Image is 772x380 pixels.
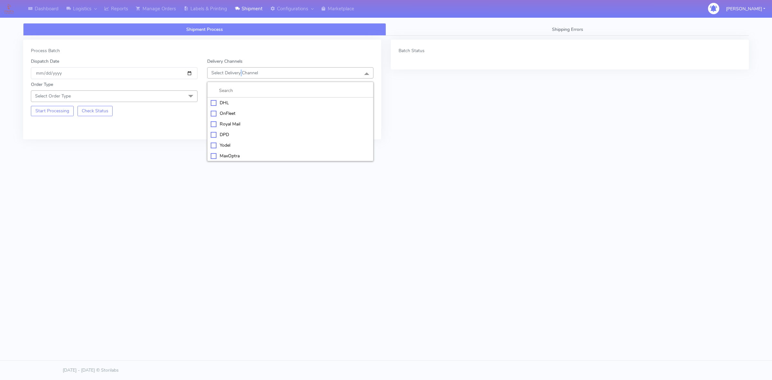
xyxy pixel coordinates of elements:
span: Shipping Errors [552,26,583,32]
input: multiselect-search [211,87,370,94]
div: OnFleet [211,110,370,117]
label: Delivery Channels [207,58,243,65]
span: Select Delivery Channel [211,70,258,76]
div: MaxOptra [211,153,370,159]
button: Start Processing [31,106,74,116]
button: Check Status [78,106,113,116]
label: Order Type [31,81,53,88]
div: DHL [211,99,370,106]
div: Process Batch [31,47,373,54]
div: DPD [211,131,370,138]
div: Batch Status [399,47,741,54]
ul: Tabs [23,23,749,36]
span: Select Order Type [35,93,71,99]
label: Dispatch Date [31,58,59,65]
div: Yodel [211,142,370,149]
span: Shipment Process [186,26,223,32]
div: Royal Mail [211,121,370,127]
button: [PERSON_NAME] [721,2,770,15]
